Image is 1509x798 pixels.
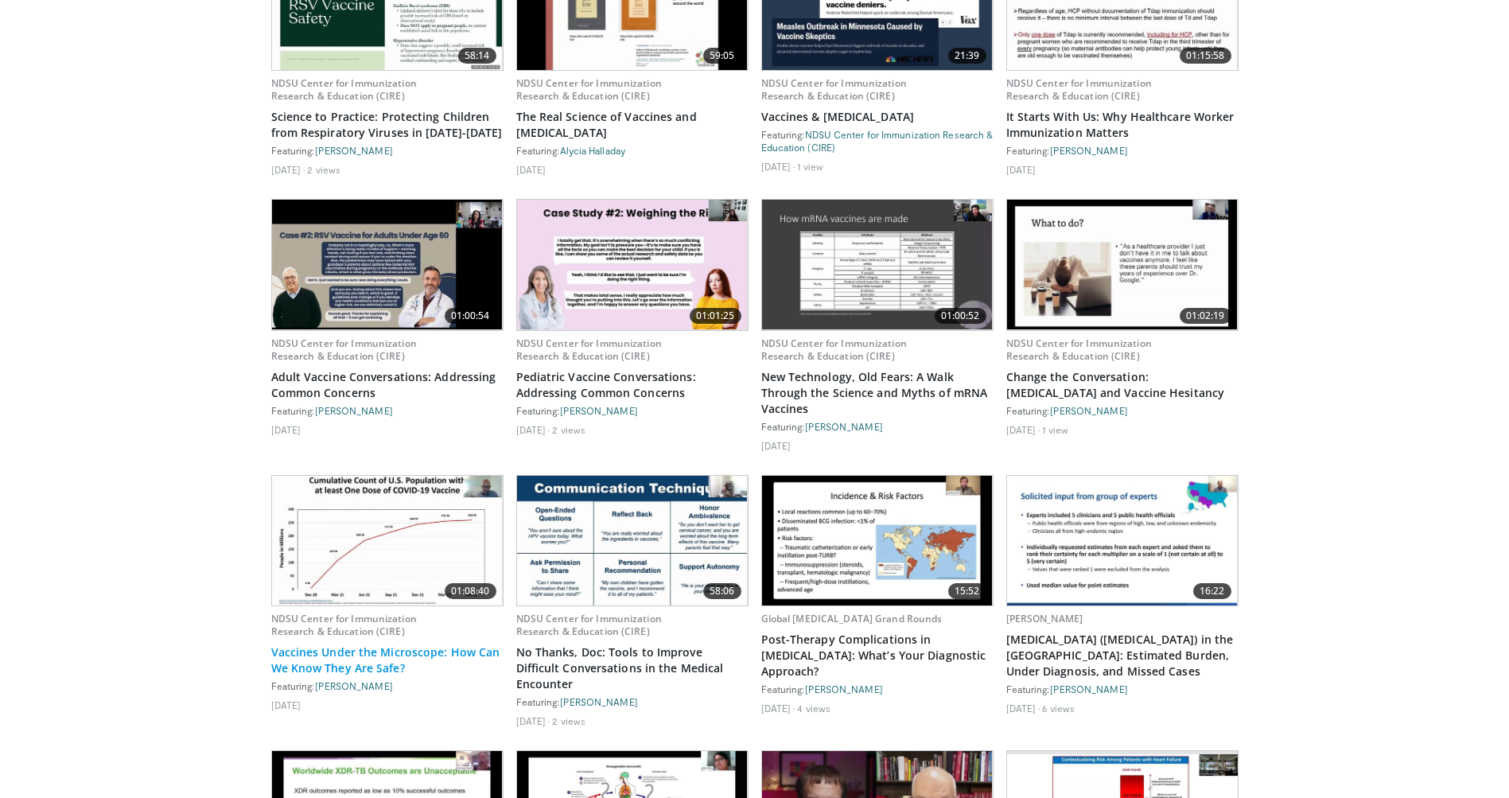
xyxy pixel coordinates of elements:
[516,144,749,157] div: Featuring:
[1042,423,1068,436] li: 1 view
[271,369,504,401] a: Adult Vaccine Conversations: Addressing Common Concerns
[1006,163,1036,176] li: [DATE]
[516,76,662,103] a: NDSU Center for Immunization Research & Education (CIRE)
[560,145,626,156] a: Alycia Halladay
[948,48,986,64] span: 21:39
[1050,683,1128,695] a: [PERSON_NAME]
[761,369,994,417] a: New Technology, Old Fears: A Walk Through the Science and Myths of mRNA Vaccines
[761,160,795,173] li: [DATE]
[761,76,907,103] a: NDSU Center for Immunization Research & Education (CIRE)
[1042,702,1075,714] li: 6 views
[516,369,749,401] a: Pediatric Vaccine Conversations: Addressing Common Concerns
[517,200,748,329] img: ac0d45aa-dcbf-4d34-917f-b40a94ab5121.620x360_q85_upscale.jpg
[703,583,741,599] span: 58:06
[1006,423,1040,436] li: [DATE]
[1006,109,1239,141] a: It Starts With Us: Why Healthcare Worker Immunization Matters
[703,48,741,64] span: 59:05
[948,583,986,599] span: 15:52
[1193,583,1231,599] span: 16:22
[1006,632,1239,679] a: [MEDICAL_DATA] ([MEDICAL_DATA]) in the [GEOGRAPHIC_DATA]: Estimated Burden, Under Diagnosis, and ...
[272,476,503,605] img: 9bcb40c0-ddd0-4e3f-8100-3f3961e5857a.620x360_q85_upscale.jpg
[761,129,994,153] a: NDSU Center for Immunization Research & Education (CIRE)
[805,421,883,432] a: [PERSON_NAME]
[271,163,305,176] li: [DATE]
[272,476,503,605] a: 01:08:40
[516,404,749,417] div: Featuring:
[761,632,994,679] a: Post-Therapy Complications in [MEDICAL_DATA]: What’s Your Diagnostic Approach?
[1006,76,1152,103] a: NDSU Center for Immunization Research & Education (CIRE)
[1006,369,1239,401] a: Change the Conversation: [MEDICAL_DATA] and Vaccine Hesitancy
[517,476,748,605] a: 58:06
[805,683,883,695] a: [PERSON_NAME]
[315,680,393,691] a: [PERSON_NAME]
[272,200,503,329] img: 3a87b55b-d24e-4a04-b9c9-b54c4edb5528.620x360_q85_upscale.jpg
[516,109,749,141] a: The Real Science of Vaccines and [MEDICAL_DATA]
[1006,144,1239,157] div: Featuring:
[271,679,504,692] div: Featuring:
[560,405,638,416] a: [PERSON_NAME]
[445,308,496,324] span: 01:00:54
[761,702,795,714] li: [DATE]
[690,308,741,324] span: 01:01:25
[1050,405,1128,416] a: [PERSON_NAME]
[516,714,550,727] li: [DATE]
[315,145,393,156] a: [PERSON_NAME]
[307,163,340,176] li: 2 views
[762,200,993,329] img: 7eed0653-1ff3-4225-95ca-ab5e1d7b9dcb.620x360_q85_upscale.jpg
[552,714,585,727] li: 2 views
[1006,612,1083,625] a: [PERSON_NAME]
[516,695,749,708] div: Featuring:
[271,337,417,363] a: NDSU Center for Immunization Research & Education (CIRE)
[761,420,994,433] div: Featuring:
[761,683,994,695] div: Featuring:
[560,696,638,707] a: [PERSON_NAME]
[271,423,301,436] li: [DATE]
[935,308,986,324] span: 01:00:52
[1006,702,1040,714] li: [DATE]
[761,109,994,125] a: Vaccines & [MEDICAL_DATA]
[1050,145,1128,156] a: [PERSON_NAME]
[1006,683,1239,695] div: Featuring:
[517,476,748,605] img: 068a06bd-59ce-45b0-a10b-c702275dd363.620x360_q85_upscale.jpg
[1007,476,1238,605] img: 3e6a58ea-0533-4b17-a930-9eeb9fbee048.620x360_q85_upscale.jpg
[797,702,830,714] li: 4 views
[1006,337,1152,363] a: NDSU Center for Immunization Research & Education (CIRE)
[271,699,301,711] li: [DATE]
[552,423,585,436] li: 2 views
[1007,476,1238,605] a: 16:22
[762,476,993,605] img: aa92fd1c-86de-4662-8ede-4a1f61740945.620x360_q85_upscale.jpg
[762,476,993,605] a: 15:52
[271,612,417,638] a: NDSU Center for Immunization Research & Education (CIRE)
[516,612,662,638] a: NDSU Center for Immunization Research & Education (CIRE)
[272,200,503,329] a: 01:00:54
[458,48,496,64] span: 58:14
[445,583,496,599] span: 01:08:40
[271,144,504,157] div: Featuring:
[762,200,993,329] a: 01:00:52
[271,644,504,676] a: Vaccines Under the Microscope: How Can We Know They Are Safe?
[1180,48,1231,64] span: 01:15:58
[315,405,393,416] a: [PERSON_NAME]
[516,163,546,176] li: [DATE]
[1007,200,1238,329] a: 01:02:19
[761,439,791,452] li: [DATE]
[517,200,748,329] a: 01:01:25
[271,76,417,103] a: NDSU Center for Immunization Research & Education (CIRE)
[516,423,550,436] li: [DATE]
[761,128,994,154] div: Featuring:
[271,109,504,141] a: Science to Practice: Protecting Children from Respiratory Viruses in [DATE]-[DATE]
[797,160,823,173] li: 1 view
[761,612,943,625] a: Global [MEDICAL_DATA] Grand Rounds
[1006,404,1239,417] div: Featuring:
[516,644,749,692] a: No Thanks, Doc: Tools to Improve Difficult Conversations in the Medical Encounter
[1007,200,1238,329] img: 2bc20664-0242-4722-8b76-8e9d94cb5da0.620x360_q85_upscale.jpg
[761,337,907,363] a: NDSU Center for Immunization Research & Education (CIRE)
[516,337,662,363] a: NDSU Center for Immunization Research & Education (CIRE)
[271,404,504,417] div: Featuring:
[1180,308,1231,324] span: 01:02:19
